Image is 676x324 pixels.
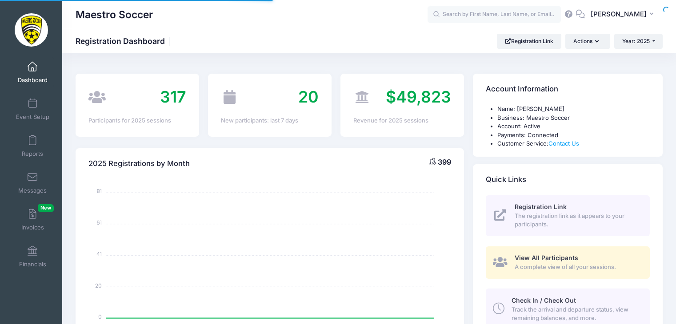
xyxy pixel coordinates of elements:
h1: Registration Dashboard [76,36,172,46]
span: Messages [18,187,47,194]
span: View All Participants [515,254,578,261]
tspan: 41 [97,250,102,258]
h4: Account Information [486,77,558,102]
a: Reports [12,130,54,162]
tspan: 61 [97,219,102,226]
tspan: 20 [96,281,102,289]
span: Financials [19,261,46,268]
a: Registration Link The registration link as it appears to your participants. [486,195,650,236]
tspan: 0 [99,313,102,320]
span: 317 [160,87,186,107]
li: Customer Service: [497,139,650,148]
a: Registration Link [497,34,561,49]
a: Messages [12,167,54,198]
a: Financials [12,241,54,272]
button: Actions [565,34,610,49]
h4: 2025 Registrations by Month [88,151,190,176]
button: [PERSON_NAME] [585,4,663,25]
a: Dashboard [12,57,54,88]
span: Reports [22,150,43,158]
img: Maestro Soccer [15,13,48,47]
h1: Maestro Soccer [76,4,153,25]
tspan: 81 [97,187,102,195]
span: Year: 2025 [622,38,650,44]
span: New [38,204,54,212]
span: Track the arrival and departure status, view remaining balances, and more. [512,305,640,323]
button: Year: 2025 [614,34,663,49]
li: Name: [PERSON_NAME] [497,105,650,114]
a: View All Participants A complete view of all your sessions. [486,246,650,279]
span: The registration link as it appears to your participants. [515,212,640,229]
div: Revenue for 2025 sessions [353,116,451,125]
div: New participants: last 7 days [221,116,319,125]
li: Account: Active [497,122,650,131]
span: 20 [298,87,319,107]
a: InvoicesNew [12,204,54,235]
a: Event Setup [12,94,54,125]
input: Search by First Name, Last Name, or Email... [428,6,561,24]
li: Business: Maestro Soccer [497,114,650,122]
span: Check In / Check Out [512,296,576,304]
span: A complete view of all your sessions. [515,263,640,272]
h4: Quick Links [486,167,526,192]
span: Invoices [21,224,44,231]
span: Registration Link [515,203,567,210]
span: Dashboard [18,76,48,84]
span: Event Setup [16,113,49,121]
div: Participants for 2025 sessions [88,116,186,125]
a: Contact Us [548,140,579,147]
span: [PERSON_NAME] [591,9,647,19]
span: 399 [438,158,451,166]
li: Payments: Connected [497,131,650,140]
span: $49,823 [386,87,451,107]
